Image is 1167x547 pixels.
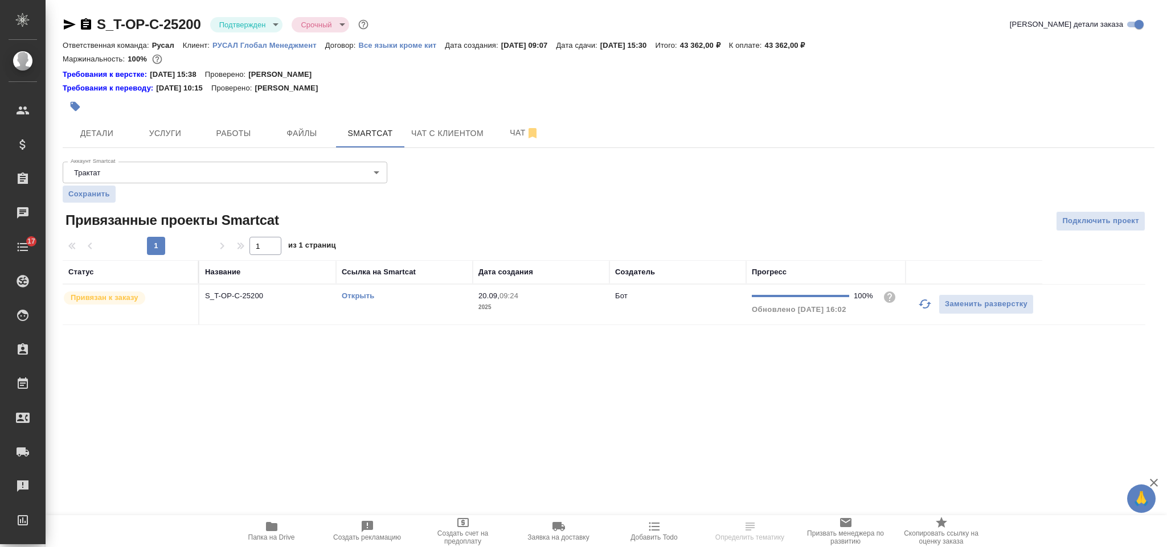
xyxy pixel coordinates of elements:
p: Бот [615,291,628,300]
div: Подтвержден [210,17,283,32]
div: Дата создания [478,266,533,278]
span: Smartcat [343,126,398,141]
span: 17 [21,236,42,247]
p: Все языки кроме кит [358,41,445,50]
a: 17 [3,233,43,261]
div: 100% [854,290,874,302]
button: Сохранить [63,186,116,203]
span: Заменить разверстку [945,298,1027,311]
p: Проверено: [205,69,249,80]
p: К оплате: [729,41,765,50]
div: Создатель [615,266,655,278]
p: Договор: [325,41,359,50]
span: Обновлено [DATE] 16:02 [752,305,846,314]
p: Ответственная команда: [63,41,152,50]
span: Подключить проект [1062,215,1139,228]
p: S_T-OP-C-25200 [205,290,330,302]
div: Подтвержден [292,17,349,32]
span: Услуги [138,126,193,141]
p: 20.09, [478,291,499,300]
p: 100% [128,55,150,63]
button: Подключить проект [1056,211,1145,231]
svg: Отписаться [526,126,539,140]
div: Название [205,266,240,278]
p: 09:24 [499,291,518,300]
span: 🙏 [1132,487,1151,511]
button: Скопировать ссылку для ЯМессенджера [63,18,76,31]
p: [PERSON_NAME] [248,69,320,80]
button: Скопировать ссылку [79,18,93,31]
a: Открыть [342,291,374,300]
p: Маржинальность: [63,55,128,63]
p: Итого: [655,41,679,50]
p: [PERSON_NAME] [255,83,326,94]
p: [DATE] 09:07 [501,41,556,50]
a: Все языки кроме кит [358,40,445,50]
span: Привязанные проекты Smartcat [63,211,279,229]
span: из 1 страниц [288,238,336,255]
button: Заменить разверстку [939,294,1034,314]
p: 2025 [478,302,604,313]
p: Привязан к заказу [71,292,138,303]
button: 🙏 [1127,484,1156,513]
div: Нажми, чтобы открыть папку с инструкцией [63,83,156,94]
p: Дата создания: [445,41,501,50]
button: Подтвержден [216,20,269,30]
p: 43 362,00 ₽ [680,41,729,50]
div: Прогресс [752,266,787,278]
span: [PERSON_NAME] детали заказа [1010,19,1123,30]
p: РУСАЛ Глобал Менеджмент [212,41,325,50]
button: Доп статусы указывают на важность/срочность заказа [356,17,371,32]
p: [DATE] 10:15 [156,83,211,94]
p: [DATE] 15:30 [600,41,656,50]
span: Файлы [275,126,329,141]
a: РУСАЛ Глобал Менеджмент [212,40,325,50]
span: Работы [206,126,261,141]
p: Клиент: [183,41,212,50]
button: Трактат [71,168,104,178]
div: Нажми, чтобы открыть папку с инструкцией [63,69,150,80]
p: Русал [152,41,183,50]
div: Ссылка на Smartcat [342,266,416,278]
p: Дата сдачи: [556,41,600,50]
button: 0.00 RUB; [150,52,165,67]
div: Трактат [63,162,387,183]
button: Добавить тэг [63,94,88,119]
div: Статус [68,266,94,278]
p: Проверено: [211,83,255,94]
button: Срочный [297,20,335,30]
button: Обновить прогресс [911,290,939,318]
a: Требования к верстке: [63,69,150,80]
a: Требования к переводу: [63,83,156,94]
span: Детали [69,126,124,141]
p: 43 362,00 ₽ [765,41,814,50]
span: Чат [497,126,552,140]
a: S_T-OP-C-25200 [97,17,201,32]
span: Чат с клиентом [411,126,484,141]
span: Сохранить [68,188,110,200]
p: [DATE] 15:38 [150,69,205,80]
